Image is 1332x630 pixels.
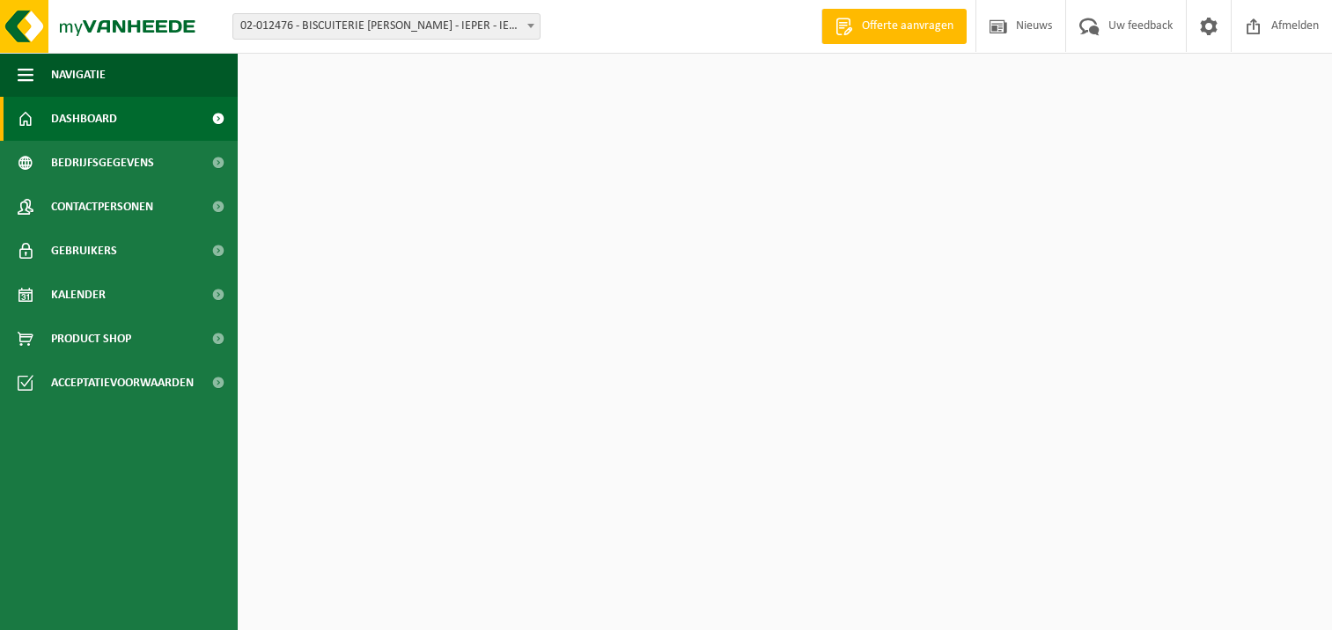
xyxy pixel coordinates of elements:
[233,14,540,39] span: 02-012476 - BISCUITERIE JULES DESTROOPER - IEPER - IEPER
[821,9,967,44] a: Offerte aanvragen
[857,18,958,35] span: Offerte aanvragen
[51,141,154,185] span: Bedrijfsgegevens
[51,229,117,273] span: Gebruikers
[232,13,541,40] span: 02-012476 - BISCUITERIE JULES DESTROOPER - IEPER - IEPER
[51,273,106,317] span: Kalender
[51,53,106,97] span: Navigatie
[51,317,131,361] span: Product Shop
[51,185,153,229] span: Contactpersonen
[51,361,194,405] span: Acceptatievoorwaarden
[51,97,117,141] span: Dashboard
